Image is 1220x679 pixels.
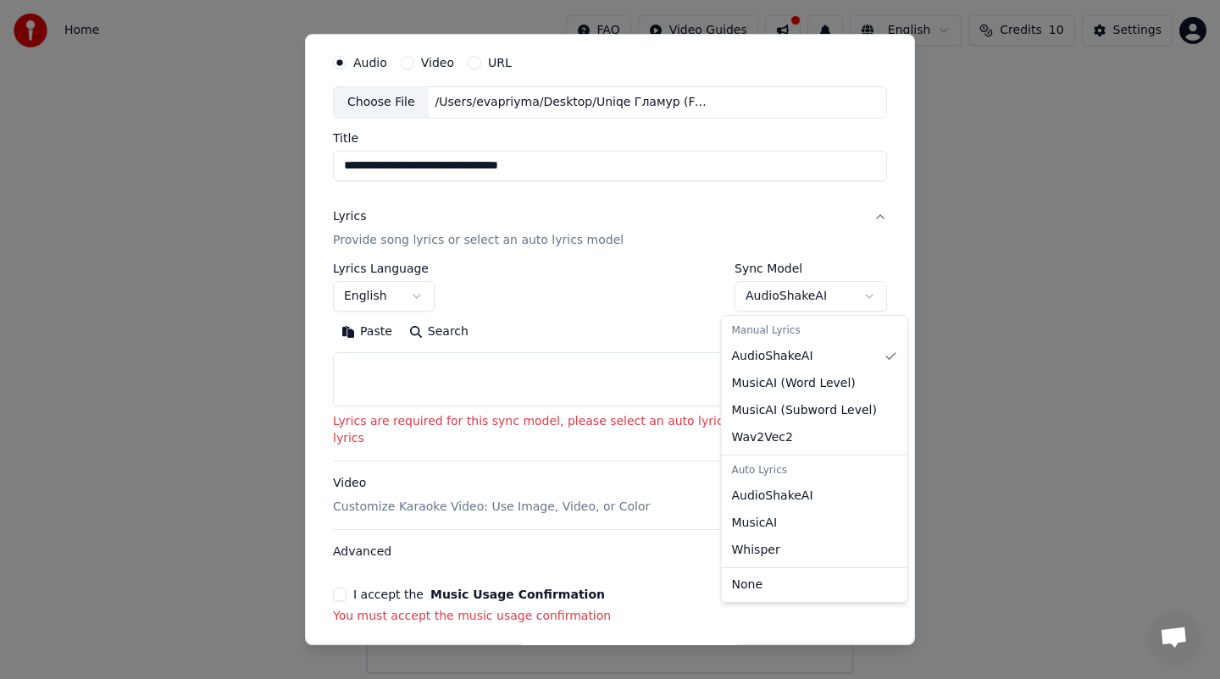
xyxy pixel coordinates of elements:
[732,429,793,446] span: Wav2Vec2
[732,488,813,505] span: AudioShakeAI
[732,402,877,419] span: MusicAI ( Subword Level )
[732,577,763,593] span: None
[725,459,904,483] div: Auto Lyrics
[732,375,856,392] span: MusicAI ( Word Level )
[725,319,904,343] div: Manual Lyrics
[732,515,778,532] span: MusicAI
[732,348,813,365] span: AudioShakeAI
[732,542,780,559] span: Whisper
